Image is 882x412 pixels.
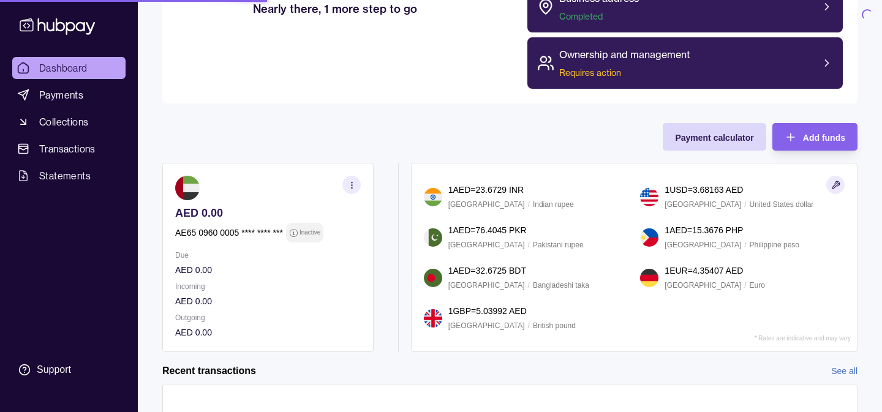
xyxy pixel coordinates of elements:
[162,364,256,378] h2: Recent transactions
[12,138,126,160] a: Transactions
[559,67,690,79] span: Requires action
[750,238,799,252] p: Philippine peso
[424,309,442,328] img: gb
[12,357,126,383] a: Support
[533,238,584,252] p: Pakistani rupee
[772,123,858,151] button: Add funds
[424,188,442,206] img: in
[665,183,743,197] p: 1 USD = 3.68163 AED
[12,165,126,187] a: Statements
[665,279,741,292] p: [GEOGRAPHIC_DATA]
[640,188,658,206] img: us
[448,198,525,211] p: [GEOGRAPHIC_DATA]
[175,263,361,277] p: AED 0.00
[665,198,741,211] p: [GEOGRAPHIC_DATA]
[559,47,690,62] p: Ownership and management
[533,198,574,211] p: Indian rupee
[533,279,589,292] p: Bangladeshi taka
[39,168,91,183] span: Statements
[39,61,88,75] span: Dashboard
[803,133,845,143] span: Add funds
[175,249,361,262] p: Due
[750,279,765,292] p: Euro
[755,335,851,342] p: * Rates are indicative and may vary
[448,223,527,237] p: 1 AED = 76.4045 PKR
[559,10,639,23] span: Completed
[424,269,442,287] img: bd
[528,319,530,332] p: /
[448,319,525,332] p: [GEOGRAPHIC_DATA]
[750,198,814,211] p: United States dollar
[39,114,88,129] span: Collections
[424,228,442,247] img: pk
[175,326,361,339] p: AED 0.00
[175,294,361,308] p: AED 0.00
[528,238,530,252] p: /
[448,264,526,277] p: 1 AED = 32.6725 BDT
[640,228,658,247] img: ph
[528,279,530,292] p: /
[175,280,361,293] p: Incoming
[527,37,843,89] a: Ownership and managementRequires action
[744,238,746,252] p: /
[12,111,126,133] a: Collections
[175,206,361,220] p: AED 0.00
[528,198,530,211] p: /
[448,279,525,292] p: [GEOGRAPHIC_DATA]
[39,88,83,102] span: Payments
[175,311,361,324] p: Outgoing
[663,123,766,151] button: Payment calculator
[448,304,527,318] p: 1 GBP = 5.03992 AED
[640,269,658,287] img: de
[665,223,743,237] p: 1 AED = 15.3676 PHP
[39,141,96,156] span: Transactions
[533,319,576,332] p: British pound
[12,57,126,79] a: Dashboard
[665,238,741,252] p: [GEOGRAPHIC_DATA]
[665,264,743,277] p: 1 EUR = 4.35407 AED
[12,84,126,106] a: Payments
[744,279,746,292] p: /
[744,198,746,211] p: /
[831,364,858,378] a: See all
[448,183,524,197] p: 1 AED = 23.6729 INR
[37,363,71,376] div: Support
[675,133,753,143] span: Payment calculator
[175,176,200,200] img: ae
[448,238,525,252] p: [GEOGRAPHIC_DATA]
[300,226,320,239] p: Inactive
[253,1,417,18] h2: Nearly there, 1 more step to go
